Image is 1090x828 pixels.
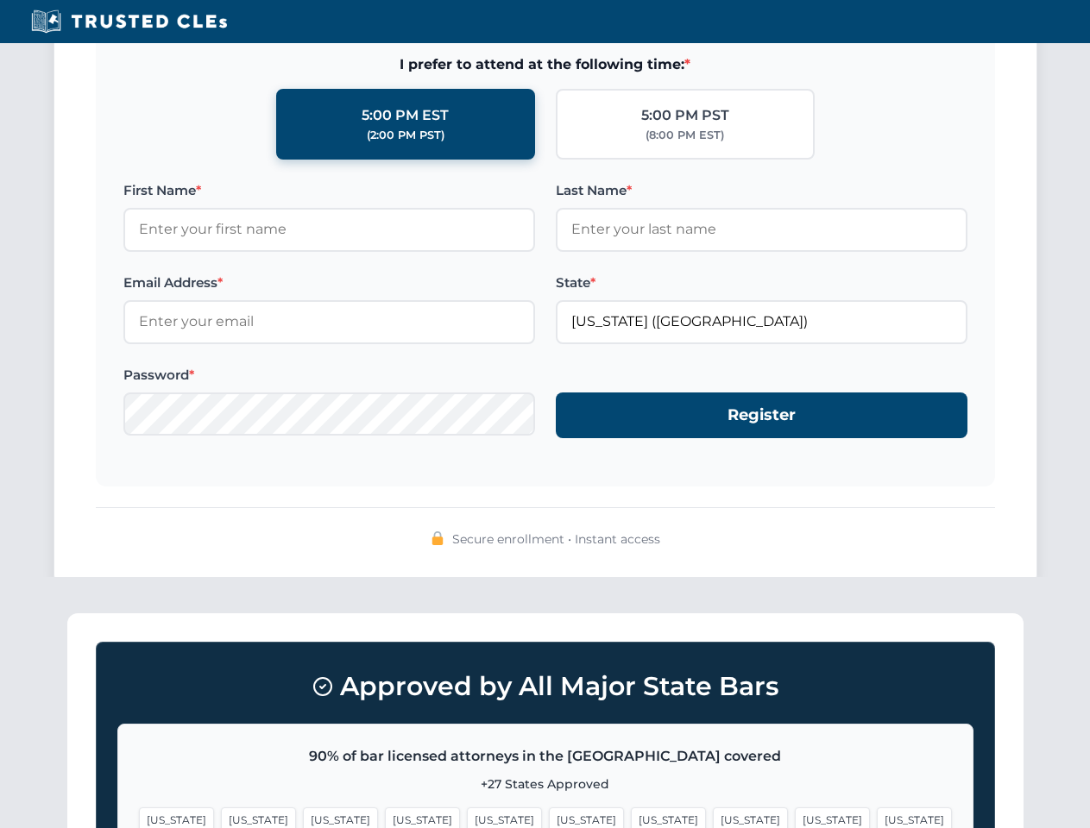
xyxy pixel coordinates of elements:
[556,273,967,293] label: State
[139,745,952,768] p: 90% of bar licensed attorneys in the [GEOGRAPHIC_DATA] covered
[117,663,973,710] h3: Approved by All Major State Bars
[641,104,729,127] div: 5:00 PM PST
[123,180,535,201] label: First Name
[556,392,967,438] button: Register
[556,180,967,201] label: Last Name
[123,365,535,386] label: Password
[646,127,724,144] div: (8:00 PM EST)
[556,300,967,343] input: Florida (FL)
[431,531,444,545] img: 🔒
[139,775,952,793] p: +27 States Approved
[556,208,967,251] input: Enter your last name
[123,208,535,251] input: Enter your first name
[452,530,660,549] span: Secure enrollment • Instant access
[123,273,535,293] label: Email Address
[362,104,449,127] div: 5:00 PM EST
[26,9,232,34] img: Trusted CLEs
[367,127,444,144] div: (2:00 PM PST)
[123,300,535,343] input: Enter your email
[123,53,967,76] span: I prefer to attend at the following time:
